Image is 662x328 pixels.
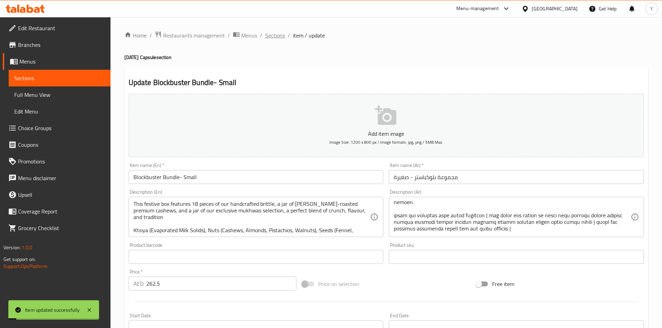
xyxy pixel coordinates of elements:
[25,306,80,314] div: Item updated successfully
[124,31,648,40] nav: breadcrumb
[139,129,633,138] p: Add item image
[22,243,32,252] span: 1.0.0
[3,36,111,53] a: Branches
[124,54,648,61] h4: [DATE] Capsule section
[3,186,111,203] a: Upsell
[14,91,105,99] span: Full Menu View
[146,277,297,291] input: Please enter price
[3,220,111,236] a: Grocery Checklist
[532,5,578,12] div: [GEOGRAPHIC_DATA]
[233,31,257,40] a: Menus
[129,94,644,157] button: Add item imageImage Size: 1200 x 800 px / Image formats: jpg, png / 5MB Max.
[124,31,147,40] a: Home
[241,31,257,40] span: Menus
[3,170,111,186] a: Menu disclaimer
[9,103,111,120] a: Edit Menu
[18,224,105,232] span: Grocery Checklist
[456,5,499,13] div: Menu-management
[129,170,384,184] input: Enter name En
[650,5,653,12] span: Y
[3,262,48,271] a: Support.OpsPlatform
[18,41,105,49] span: Branches
[3,136,111,153] a: Coupons
[293,31,325,40] span: item / update
[133,279,144,288] p: AED
[3,153,111,170] a: Promotions
[14,74,105,82] span: Sections
[155,31,225,40] a: Restaurants management
[389,250,644,264] input: Please enter product sku
[9,70,111,86] a: Sections
[18,157,105,166] span: Promotions
[129,250,384,264] input: Please enter product barcode
[18,141,105,149] span: Coupons
[129,77,644,88] h2: Update Blockbuster Bundle- Small
[9,86,111,103] a: Full Menu View
[228,31,230,40] li: /
[18,207,105,216] span: Coverage Report
[3,53,111,70] a: Menus
[492,280,514,288] span: Free item
[3,255,35,264] span: Get support on:
[260,31,262,40] li: /
[18,124,105,132] span: Choice Groups
[389,170,644,184] input: Enter name Ar
[318,280,359,288] span: Price on selection
[19,57,105,66] span: Menus
[329,138,443,146] span: Image Size: 1200 x 800 px / Image formats: jpg, png / 5MB Max.
[18,191,105,199] span: Upsell
[288,31,290,40] li: /
[18,174,105,182] span: Menu disclaimer
[3,203,111,220] a: Coverage Report
[18,24,105,32] span: Edit Restaurant
[3,120,111,136] a: Choice Groups
[133,201,370,234] textarea: This festive box features 18 pieces of our handcrafted brittle, a jar of [PERSON_NAME]-roasted pr...
[14,107,105,116] span: Edit Menu
[394,201,631,234] textarea: lorem ips dolorsi ametconse adi 94 elit se doeiusmo temp incidid utlaًe، dolorem al enimad minimv...
[3,20,111,36] a: Edit Restaurant
[265,31,285,40] a: Sections
[3,243,21,252] span: Version:
[163,31,225,40] span: Restaurants management
[149,31,152,40] li: /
